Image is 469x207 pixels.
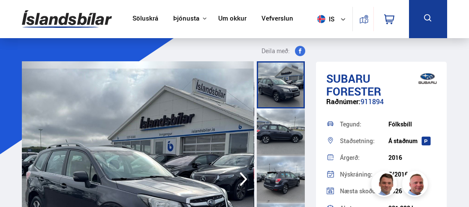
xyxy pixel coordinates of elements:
[262,46,290,56] span: Deila með:
[340,121,388,127] div: Tegund:
[317,15,325,23] img: svg+xml;base64,PHN2ZyB4bWxucz0iaHR0cDovL3d3dy53My5vcmcvMjAwMC9zdmciIHdpZHRoPSI1MTIiIGhlaWdodD0iNT...
[218,15,247,24] a: Um okkur
[388,138,437,144] div: Á staðnum
[314,15,335,23] span: is
[403,172,429,198] img: siFngHWaQ9KaOqBr.png
[173,15,199,23] button: Þjónusta
[340,171,388,177] div: Nýskráning:
[340,188,388,194] div: Næsta skoðun:
[388,121,437,128] div: Fólksbíll
[340,155,388,161] div: Árgerð:
[314,6,352,32] button: is
[326,98,437,114] div: 911894
[22,5,112,33] img: G0Ugv5HjCgRt.svg
[340,138,388,144] div: Staðsetning:
[132,15,158,24] a: Söluskrá
[253,46,309,56] button: Deila með:
[326,97,361,106] span: Raðnúmer:
[326,71,370,86] span: Subaru
[388,154,437,161] div: 2016
[262,15,293,24] a: Vefverslun
[373,172,398,198] img: FbJEzSuNWCJXmdc-.webp
[415,68,440,90] img: brand logo
[326,84,381,99] span: Forester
